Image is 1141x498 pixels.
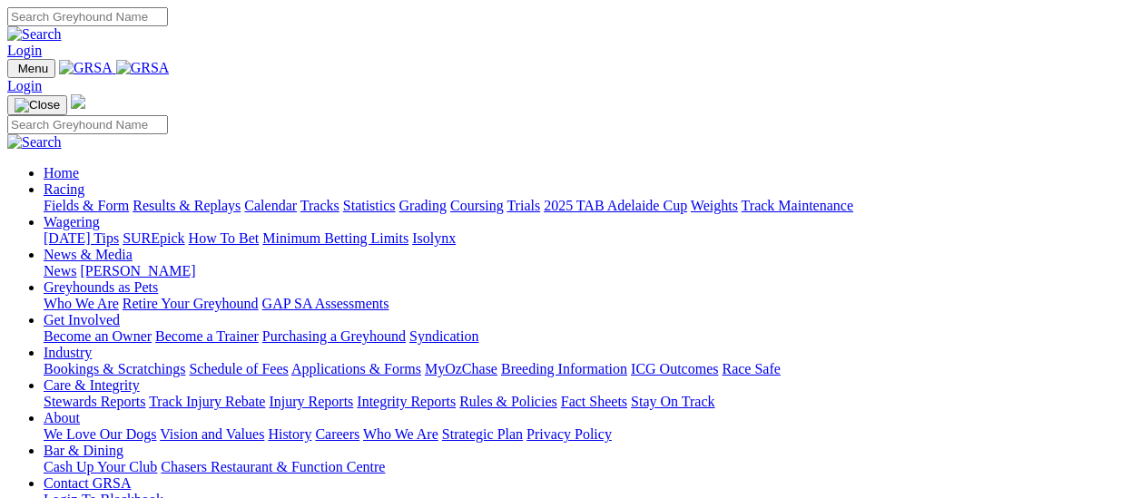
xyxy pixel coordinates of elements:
[450,198,504,213] a: Coursing
[561,394,627,409] a: Fact Sheets
[442,426,523,442] a: Strategic Plan
[44,443,123,458] a: Bar & Dining
[155,328,259,344] a: Become a Trainer
[44,263,76,278] a: News
[44,459,1134,475] div: Bar & Dining
[262,230,408,246] a: Minimum Betting Limits
[44,198,129,213] a: Fields & Form
[44,165,79,181] a: Home
[44,394,145,409] a: Stewards Reports
[544,198,687,213] a: 2025 TAB Adelaide Cup
[149,394,265,409] a: Track Injury Rebate
[268,426,311,442] a: History
[742,198,853,213] a: Track Maintenance
[459,394,557,409] a: Rules & Policies
[44,296,119,311] a: Who We Are
[44,247,133,262] a: News & Media
[7,134,62,151] img: Search
[44,377,140,393] a: Care & Integrity
[44,361,1134,377] div: Industry
[123,230,184,246] a: SUREpick
[44,214,100,229] a: Wagering
[399,198,447,213] a: Grading
[262,328,406,344] a: Purchasing a Greyhound
[44,230,119,246] a: [DATE] Tips
[722,361,780,376] a: Race Safe
[300,198,339,213] a: Tracks
[409,328,478,344] a: Syndication
[691,198,738,213] a: Weights
[160,426,264,442] a: Vision and Values
[44,181,84,197] a: Racing
[7,115,168,134] input: Search
[7,7,168,26] input: Search
[526,426,612,442] a: Privacy Policy
[7,59,55,78] button: Toggle navigation
[425,361,497,376] a: MyOzChase
[363,426,438,442] a: Who We Are
[189,361,288,376] a: Schedule of Fees
[44,426,1134,443] div: About
[44,230,1134,247] div: Wagering
[291,361,421,376] a: Applications & Forms
[269,394,353,409] a: Injury Reports
[116,60,170,76] img: GRSA
[262,296,389,311] a: GAP SA Assessments
[44,361,185,376] a: Bookings & Scratchings
[44,475,131,491] a: Contact GRSA
[123,296,259,311] a: Retire Your Greyhound
[44,426,156,442] a: We Love Our Dogs
[244,198,297,213] a: Calendar
[631,361,718,376] a: ICG Outcomes
[44,312,120,327] a: Get Involved
[133,198,241,213] a: Results & Replays
[44,198,1134,214] div: Racing
[412,230,456,246] a: Isolynx
[44,459,157,474] a: Cash Up Your Club
[44,296,1134,312] div: Greyhounds as Pets
[7,26,62,43] img: Search
[44,410,80,425] a: About
[18,62,48,75] span: Menu
[343,198,396,213] a: Statistics
[44,279,158,295] a: Greyhounds as Pets
[315,426,359,442] a: Careers
[7,95,67,115] button: Toggle navigation
[15,98,60,112] img: Close
[44,394,1134,410] div: Care & Integrity
[44,328,1134,345] div: Get Involved
[44,328,152,344] a: Become an Owner
[357,394,456,409] a: Integrity Reports
[44,345,92,360] a: Industry
[161,459,385,474] a: Chasers Restaurant & Function Centre
[80,263,195,278] a: [PERSON_NAME]
[71,94,85,109] img: logo-grsa-white.png
[501,361,627,376] a: Breeding Information
[631,394,714,409] a: Stay On Track
[59,60,113,76] img: GRSA
[44,263,1134,279] div: News & Media
[7,43,42,58] a: Login
[507,198,540,213] a: Trials
[189,230,260,246] a: How To Bet
[7,78,42,93] a: Login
